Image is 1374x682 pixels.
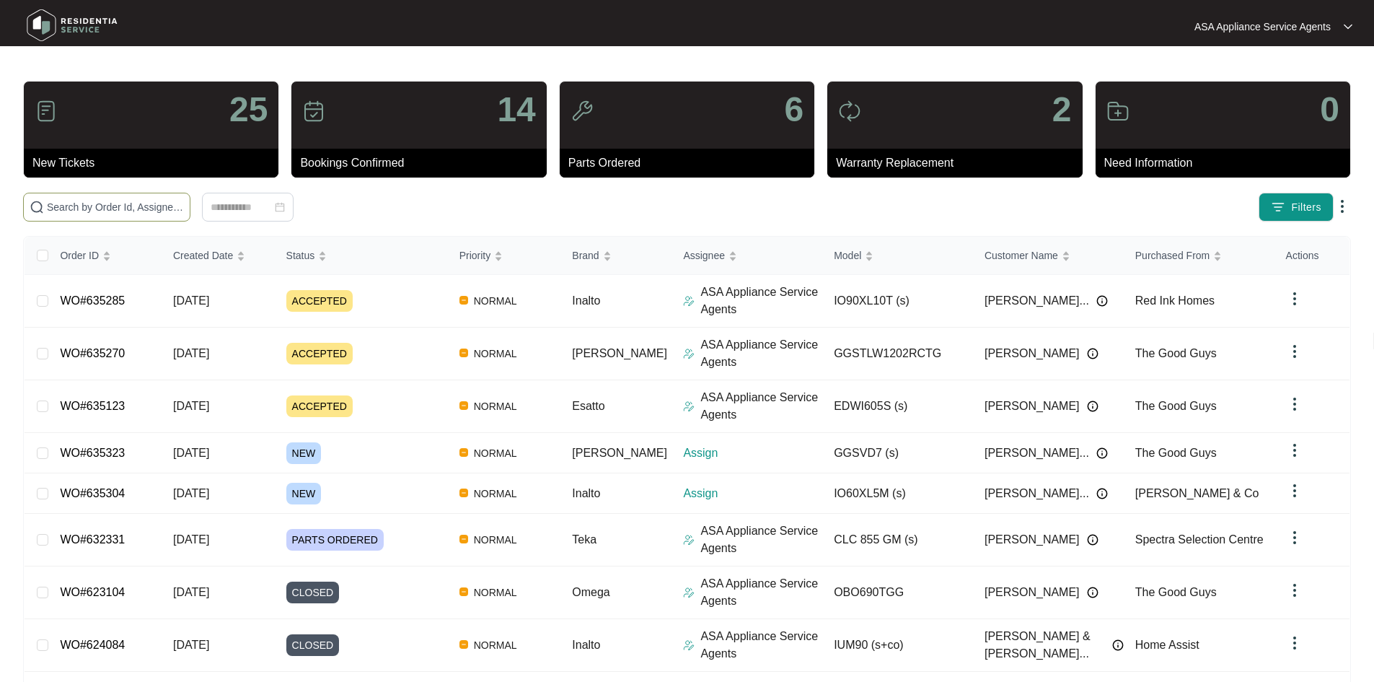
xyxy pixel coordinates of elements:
th: Assignee [671,237,822,275]
span: ACCEPTED [286,290,353,312]
span: Esatto [572,400,604,412]
span: [PERSON_NAME]... [985,292,1089,310]
p: ASA Appliance Service Agents [700,336,822,371]
span: PARTS ORDERED [286,529,384,551]
a: WO#624084 [60,639,125,651]
span: CLOSED [286,634,340,656]
span: [PERSON_NAME]... [985,445,1089,462]
img: dropdown arrow [1286,529,1303,546]
span: Status [286,248,315,263]
img: Assigner Icon [683,639,695,651]
span: The Good Guys [1135,400,1217,412]
span: Brand [572,248,599,263]
button: filter iconFilters [1259,193,1334,222]
img: Info icon [1087,534,1098,546]
img: dropdown arrow [1286,582,1303,599]
img: search-icon [30,200,44,214]
span: Teka [572,533,596,546]
span: Red Ink Homes [1135,294,1215,307]
span: The Good Guys [1135,447,1217,459]
span: Home Assist [1135,639,1199,651]
img: Assigner Icon [683,534,695,546]
img: icon [1106,100,1129,123]
span: Customer Name [985,248,1058,263]
span: Filters [1291,200,1321,215]
span: [DATE] [173,400,209,412]
a: WO#632331 [60,533,125,546]
span: [PERSON_NAME] [985,345,1080,362]
p: ASA Appliance Service Agents [700,389,822,424]
img: dropdown arrow [1286,442,1303,459]
span: Inalto [572,294,600,307]
span: NEW [286,442,322,464]
img: dropdown arrow [1286,634,1303,652]
span: NORMAL [468,637,523,654]
p: 6 [784,92,803,127]
span: [PERSON_NAME] [572,447,667,459]
span: [PERSON_NAME]... [985,485,1089,502]
img: Info icon [1087,587,1098,598]
span: The Good Guys [1135,586,1217,598]
img: icon [571,100,594,123]
p: 0 [1320,92,1339,127]
img: Info icon [1096,488,1108,499]
a: WO#635304 [60,487,125,499]
img: Vercel Logo [459,640,468,649]
span: Created Date [173,248,233,263]
span: [PERSON_NAME] [985,398,1080,415]
img: dropdown arrow [1286,482,1303,499]
img: dropdown arrow [1286,290,1303,307]
p: 2 [1052,92,1072,127]
img: dropdown arrow [1286,343,1303,360]
span: [PERSON_NAME] [572,347,667,359]
span: ACCEPTED [286,395,353,417]
span: Assignee [683,248,725,263]
span: NORMAL [468,485,523,502]
span: [DATE] [173,447,209,459]
p: Need Information [1104,154,1350,172]
img: Info icon [1096,295,1108,307]
span: NORMAL [468,531,523,548]
img: Info icon [1112,639,1124,651]
p: 14 [497,92,535,127]
img: Assigner Icon [683,401,695,412]
a: WO#635123 [60,400,125,412]
img: filter icon [1271,200,1285,214]
span: The Good Guys [1135,347,1217,359]
p: ASA Appliance Service Agents [700,628,822,663]
p: Parts Ordered [568,154,814,172]
img: Vercel Logo [459,535,468,543]
span: [DATE] [173,487,209,499]
span: Model [834,248,861,263]
img: Vercel Logo [459,296,468,305]
span: [DATE] [173,639,209,651]
a: WO#635323 [60,447,125,459]
span: [DATE] [173,533,209,546]
span: NORMAL [468,398,523,415]
img: icon [838,100,861,123]
span: [DATE] [173,294,209,307]
a: WO#635270 [60,347,125,359]
th: Actions [1274,237,1349,275]
th: Model [822,237,973,275]
span: CLOSED [286,582,340,603]
img: Vercel Logo [459,489,468,497]
span: NEW [286,483,322,504]
span: NORMAL [468,345,523,362]
img: icon [35,100,58,123]
th: Brand [560,237,671,275]
a: WO#623104 [60,586,125,598]
img: Vercel Logo [459,401,468,410]
td: GGSVD7 (s) [822,433,973,473]
p: 25 [229,92,268,127]
p: ASA Appliance Service Agents [700,575,822,610]
span: NORMAL [468,292,523,310]
img: icon [302,100,325,123]
img: Assigner Icon [683,348,695,359]
p: Warranty Replacement [836,154,1082,172]
img: residentia service logo [22,4,123,47]
img: Vercel Logo [459,448,468,457]
span: Purchased From [1135,248,1210,263]
td: GGSTLW1202RCTG [822,328,973,380]
span: Order ID [60,248,99,263]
